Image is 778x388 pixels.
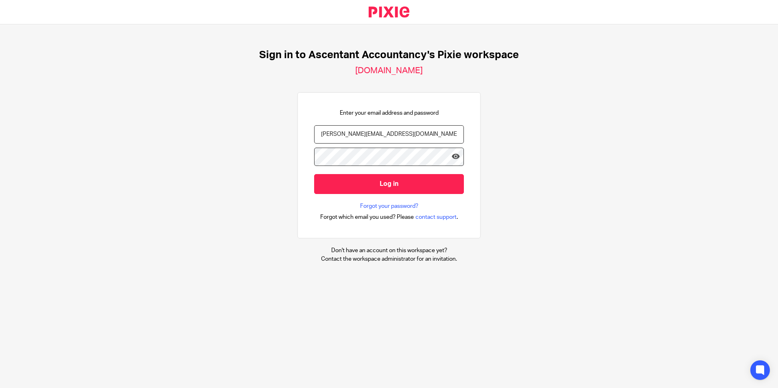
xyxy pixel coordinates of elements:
[321,255,457,263] p: Contact the workspace administrator for an invitation.
[321,246,457,255] p: Don't have an account on this workspace yet?
[320,212,458,222] div: .
[360,202,418,210] a: Forgot your password?
[415,213,457,221] span: contact support
[314,174,464,194] input: Log in
[314,125,464,144] input: name@example.com
[259,49,519,61] h1: Sign in to Ascentant Accountancy's Pixie workspace
[340,109,439,117] p: Enter your email address and password
[320,213,414,221] span: Forgot which email you used? Please
[355,65,423,76] h2: [DOMAIN_NAME]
